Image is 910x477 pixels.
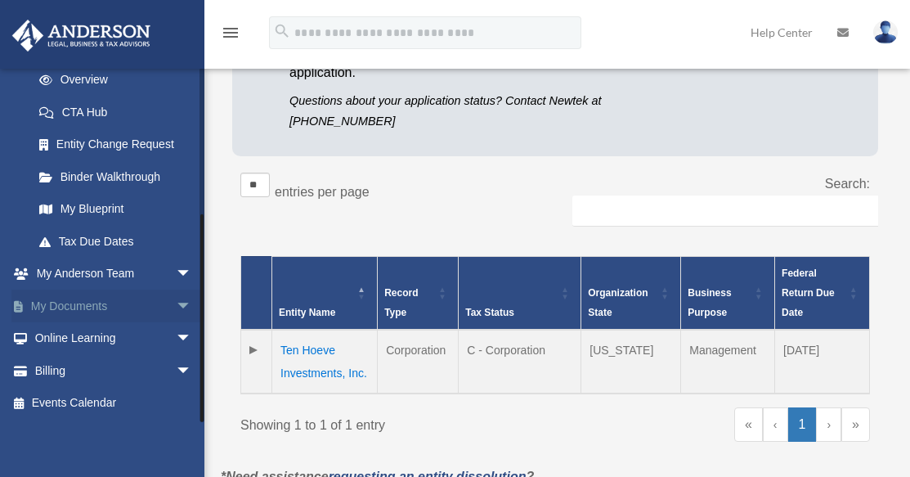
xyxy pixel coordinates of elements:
span: Organization State [588,287,648,318]
a: Overview [23,64,200,97]
a: CTA Hub [23,96,208,128]
a: Events Calendar [11,387,217,420]
th: Tax Status: Activate to sort [459,256,581,330]
td: Ten Hoeve Investments, Inc. [272,330,378,394]
a: Binder Walkthrough [23,160,208,193]
span: Business Purpose [688,287,731,318]
td: Corporation [378,330,459,394]
span: Federal Return Due Date [782,268,835,318]
th: Record Type: Activate to sort [378,256,459,330]
label: entries per page [275,185,370,199]
a: My Documentsarrow_drop_down [11,290,217,322]
span: Record Type [384,287,418,318]
a: Tax Due Dates [23,225,208,258]
a: Billingarrow_drop_down [11,354,217,387]
th: Federal Return Due Date: Activate to sort [775,256,870,330]
img: Anderson Advisors Platinum Portal [7,20,155,52]
a: menu [221,29,240,43]
img: User Pic [873,20,898,44]
td: C - Corporation [459,330,581,394]
span: Tax Status [465,307,514,318]
span: arrow_drop_down [176,322,208,356]
div: Showing 1 to 1 of 1 entry [240,407,543,437]
td: [US_STATE] [581,330,681,394]
span: Entity Name [279,307,335,318]
a: My Blueprint [23,193,208,226]
label: Search: [825,177,870,191]
i: search [273,22,291,40]
a: Entity Change Request [23,128,208,161]
i: menu [221,23,240,43]
p: Questions about your application status? Contact Newtek at [PHONE_NUMBER] [289,91,671,132]
span: arrow_drop_down [176,354,208,388]
td: [DATE] [775,330,870,394]
th: Business Purpose: Activate to sort [681,256,775,330]
td: Management [681,330,775,394]
th: Organization State: Activate to sort [581,256,681,330]
a: Online Learningarrow_drop_down [11,322,217,355]
span: arrow_drop_down [176,290,208,323]
th: Entity Name: Activate to invert sorting [272,256,378,330]
a: First [734,407,763,442]
span: arrow_drop_down [176,258,208,291]
a: My Anderson Teamarrow_drop_down [11,258,217,290]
